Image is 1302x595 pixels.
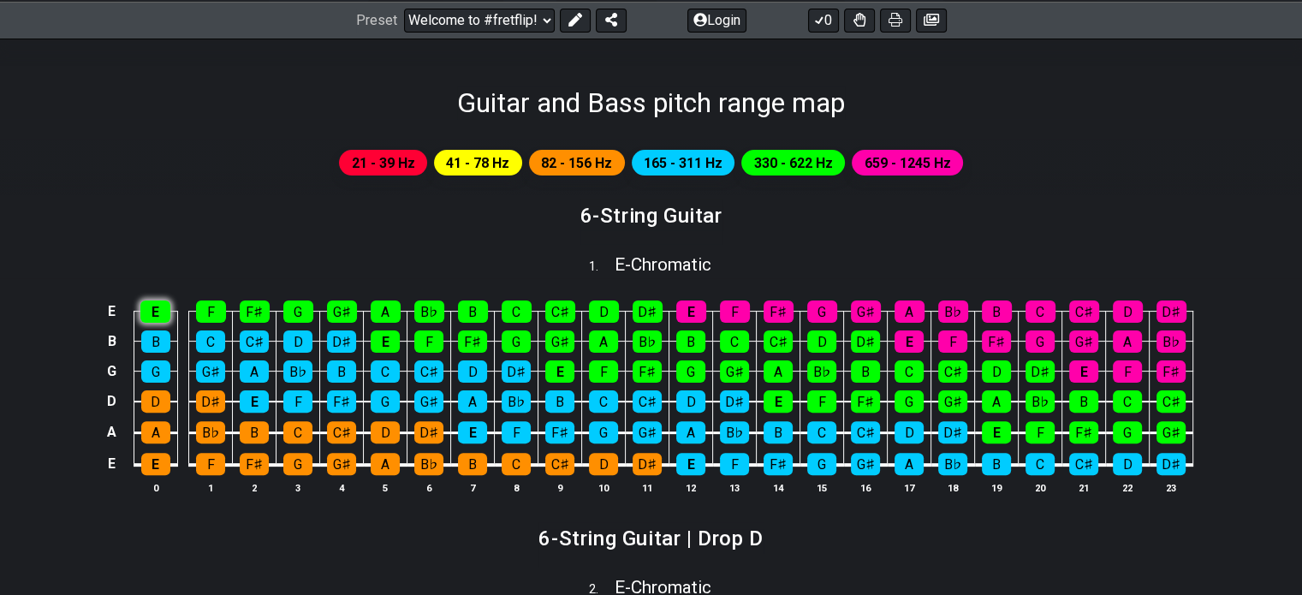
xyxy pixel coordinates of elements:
div: D♯ [1156,453,1186,475]
div: D♯ [1026,360,1055,383]
div: B [982,453,1011,475]
th: 2 [233,479,276,497]
div: E [764,390,793,413]
div: B♭ [807,360,836,383]
div: B♭ [938,453,967,475]
div: F♯ [764,300,794,323]
div: F [1113,360,1142,383]
div: F [720,453,749,475]
span: 21 - 39 Hz [352,151,415,176]
div: G [141,360,170,383]
th: 4 [320,479,364,497]
span: 659 - 1245 Hz [864,151,950,176]
div: C [502,300,532,323]
div: C♯ [764,330,793,353]
div: D [1113,453,1142,475]
div: G [807,300,837,323]
div: E [545,360,574,383]
h2: 6-String Guitar [580,206,722,225]
div: A [589,330,618,353]
div: B [458,300,488,323]
div: C♯ [1156,390,1186,413]
div: A [371,453,400,475]
div: C♯ [414,360,443,383]
div: F [807,390,836,413]
div: D♯ [414,421,443,443]
th: 23 [1150,479,1193,497]
div: D [982,360,1011,383]
div: F [283,390,312,413]
div: D♯ [938,421,967,443]
div: E [371,330,400,353]
div: B♭ [283,360,312,383]
div: F♯ [982,330,1011,353]
div: B [851,360,880,383]
th: 8 [495,479,538,497]
th: 22 [1106,479,1150,497]
select: Preset [404,9,555,33]
div: G [283,453,312,475]
span: E - Chromatic [615,254,711,275]
div: D [676,390,705,413]
td: E [102,448,122,480]
div: B [676,330,705,353]
span: 82 - 156 Hz [541,151,612,176]
div: C♯ [633,390,662,413]
div: E [140,300,170,323]
td: A [102,416,122,448]
div: F♯ [327,390,356,413]
div: A [240,360,269,383]
div: E [141,453,170,475]
th: 13 [713,479,757,497]
div: F♯ [633,360,662,383]
div: B [458,453,487,475]
div: F [589,360,618,383]
div: B♭ [502,390,531,413]
th: 15 [800,479,844,497]
div: B [764,421,793,443]
div: B [141,330,170,353]
div: E [1069,360,1098,383]
th: 14 [757,479,800,497]
div: B♭ [1026,390,1055,413]
th: 0 [134,479,177,497]
div: F [196,453,225,475]
div: C♯ [545,300,575,323]
div: G♯ [327,300,357,323]
div: E [458,421,487,443]
th: 9 [538,479,582,497]
div: G♯ [720,360,749,383]
div: G [895,390,924,413]
div: E [240,390,269,413]
th: 5 [364,479,407,497]
div: A [458,390,487,413]
div: G♯ [327,453,356,475]
div: B♭ [1156,330,1186,353]
div: D [895,421,924,443]
h2: 6-String Guitar | Drop D [538,529,763,548]
div: G♯ [196,360,225,383]
div: G♯ [1156,421,1186,443]
div: C♯ [327,421,356,443]
div: F♯ [851,390,880,413]
th: 12 [669,479,713,497]
div: B♭ [196,421,225,443]
th: 10 [582,479,626,497]
div: A [764,360,793,383]
div: C [807,421,836,443]
div: F [938,330,967,353]
div: E [982,421,1011,443]
div: B♭ [938,300,968,323]
div: C [196,330,225,353]
div: A [982,390,1011,413]
div: G [1026,330,1055,353]
div: D♯ [1156,300,1186,323]
button: 0 [808,9,839,33]
div: F [196,300,226,323]
div: F♯ [764,453,793,475]
td: D [102,386,122,417]
div: G [283,300,313,323]
button: Toggle Dexterity for all fretkits [844,9,875,33]
div: F [414,330,443,353]
div: C [283,421,312,443]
